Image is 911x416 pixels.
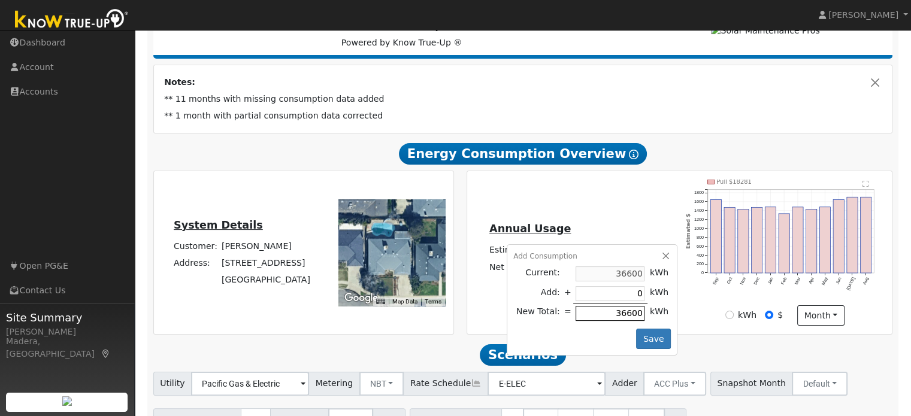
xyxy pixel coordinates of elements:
[9,7,135,34] img: Know True-Up
[101,349,111,359] a: Map
[806,209,817,273] rect: onclick=""
[834,199,845,273] rect: onclick=""
[738,309,756,321] label: kWh
[861,197,872,273] rect: onclick=""
[793,207,804,274] rect: onclick=""
[308,372,360,396] span: Metering
[686,214,692,249] text: Estimated $
[710,372,793,396] span: Snapshot Month
[739,276,747,286] text: Nov
[862,277,871,286] text: Aug
[779,214,790,274] rect: onclick=""
[694,217,704,222] text: 1200
[191,372,309,396] input: Select a Utility
[403,372,488,396] span: Rate Schedule
[341,290,381,306] a: Open this area in Google Maps (opens a new window)
[480,344,565,366] span: Scenarios
[359,372,404,396] button: NBT
[724,207,735,273] rect: onclick=""
[487,242,567,259] td: Estimated Bill:
[712,277,720,286] text: Sep
[846,277,857,291] text: [DATE]
[848,197,858,273] rect: onclick=""
[219,254,312,271] td: [STREET_ADDRESS]
[392,297,417,306] button: Map Data
[6,326,128,338] div: [PERSON_NAME]
[425,298,441,305] a: Terms (opens in new tab)
[629,150,638,159] i: Show Help
[820,207,831,273] rect: onclick=""
[726,277,734,285] text: Oct
[808,276,816,285] text: Apr
[171,238,219,254] td: Customer:
[341,290,381,306] img: Google
[765,207,776,273] rect: onclick=""
[711,25,819,37] img: Solar Maintenance Pros
[62,396,72,406] img: retrieve
[797,305,845,326] button: month
[697,244,704,249] text: 600
[6,309,128,326] span: Site Summary
[513,265,562,284] td: Current:
[513,284,562,303] td: Add:
[694,190,704,195] text: 1800
[489,223,571,235] u: Annual Usage
[219,271,312,288] td: [GEOGRAPHIC_DATA]
[164,77,195,87] strong: Notes:
[647,303,671,323] td: kWh
[153,372,192,396] span: Utility
[219,238,312,254] td: [PERSON_NAME]
[562,284,573,303] td: +
[828,10,898,20] span: [PERSON_NAME]
[694,226,704,231] text: 1000
[863,180,870,187] text: 
[488,372,606,396] input: Select a Rate Schedule
[725,311,734,319] input: kWh
[694,199,704,204] text: 1600
[399,143,647,165] span: Energy Consumption Overview
[647,265,671,284] td: kWh
[765,311,773,319] input: $
[752,207,762,273] rect: onclick=""
[568,242,607,259] td: $18,281
[6,335,128,360] div: Madera, [GEOGRAPHIC_DATA]
[753,276,761,286] text: Dec
[701,270,704,275] text: 0
[174,219,263,231] u: System Details
[643,372,706,396] button: ACC Plus
[487,259,567,276] td: Net Consumption:
[562,303,573,323] td: =
[821,276,830,286] text: May
[777,309,783,321] label: $
[171,254,219,271] td: Address:
[694,208,704,213] text: 1400
[513,251,671,262] div: Add Consumption
[697,235,704,240] text: 800
[835,277,843,286] text: Jun
[647,284,671,303] td: kWh
[697,253,704,258] text: 400
[513,303,562,323] td: New Total:
[780,277,788,286] text: Feb
[792,372,848,396] button: Default
[159,12,644,49] div: Powered by Know True-Up ®
[376,297,385,306] button: Keyboard shortcuts
[605,372,644,396] span: Adder
[869,76,882,89] button: Close
[717,178,752,185] text: Pull $18281
[767,277,774,286] text: Jan
[710,199,721,273] rect: onclick=""
[697,262,704,267] text: 200
[636,329,671,349] button: Save
[162,91,884,108] td: ** 11 months with missing consumption data added
[162,108,884,125] td: ** 1 month with partial consumption data corrected
[794,276,803,286] text: Mar
[738,209,749,273] rect: onclick=""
